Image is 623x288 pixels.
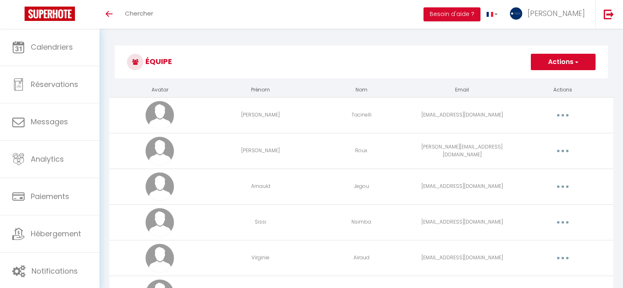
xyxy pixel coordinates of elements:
td: Nsimba [311,204,412,240]
span: Réservations [31,79,78,89]
td: [EMAIL_ADDRESS][DOMAIN_NAME] [412,240,512,276]
span: Paiements [31,191,69,201]
button: Besoin d'aide ? [424,7,480,21]
span: Hébergement [31,229,81,239]
td: Tacinelli [311,97,412,133]
td: Arnauld [210,169,311,204]
img: avatar.png [145,244,174,272]
td: Sissi [210,204,311,240]
img: avatar.png [145,172,174,201]
img: avatar.png [145,208,174,237]
td: [EMAIL_ADDRESS][DOMAIN_NAME] [412,97,512,133]
th: Nom [311,83,412,97]
span: Analytics [31,154,64,164]
img: logout [604,9,614,19]
td: Virginie [210,240,311,276]
td: [EMAIL_ADDRESS][DOMAIN_NAME] [412,204,512,240]
td: Jegou [311,169,412,204]
span: Chercher [125,9,153,18]
th: Prénom [210,83,311,97]
td: Roux [311,133,412,169]
td: Airaud [311,240,412,276]
th: Email [412,83,512,97]
img: avatar.png [145,101,174,130]
td: [PERSON_NAME] [210,97,311,133]
th: Avatar [109,83,210,97]
img: avatar.png [145,137,174,165]
span: Notifications [32,266,78,276]
img: ... [510,7,522,20]
td: [PERSON_NAME][EMAIL_ADDRESS][DOMAIN_NAME] [412,133,512,169]
td: [PERSON_NAME] [210,133,311,169]
span: [PERSON_NAME] [528,8,585,18]
button: Actions [531,54,596,70]
img: Super Booking [25,7,75,21]
h3: Équipe [115,46,608,78]
td: [EMAIL_ADDRESS][DOMAIN_NAME] [412,169,512,204]
span: Calendriers [31,42,73,52]
span: Messages [31,117,68,127]
th: Actions [512,83,613,97]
